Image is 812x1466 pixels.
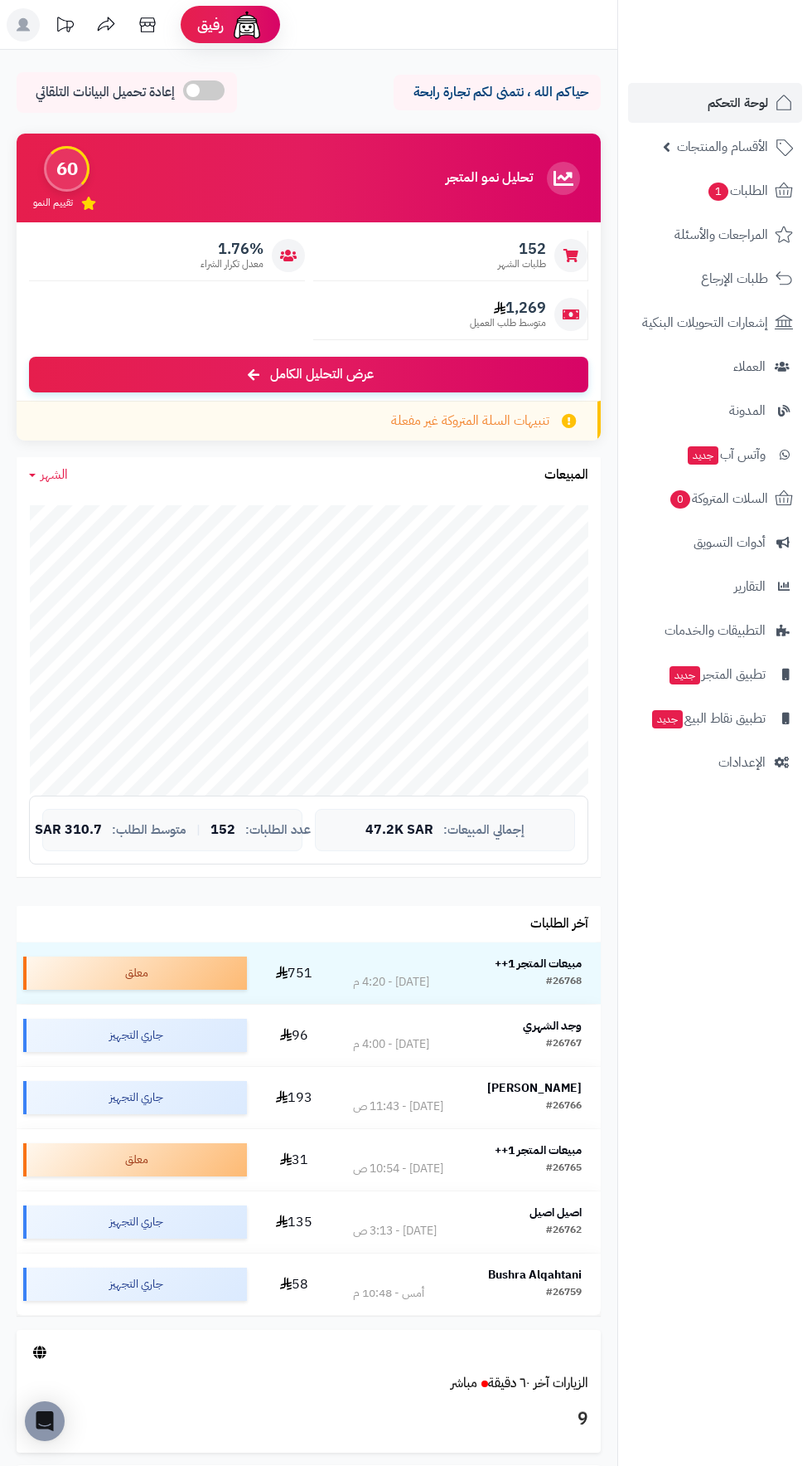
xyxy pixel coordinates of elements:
[44,8,85,46] a: تحديثات المنصة
[708,91,768,114] span: لوحة التحكم
[628,391,802,431] a: المدونة
[197,15,224,35] span: رفيق
[495,955,582,972] strong: مبيعات المتجر 1++
[23,1081,247,1114] div: جاري التجهيز
[546,1036,582,1053] div: #26767
[41,465,68,485] span: الشهر
[674,223,768,246] span: المراجعات والأسئلة
[498,240,546,258] span: 152
[669,487,768,510] span: السلات المتروكة
[628,567,802,606] a: التقارير
[652,710,683,728] span: جديد
[470,299,546,317] span: 1,269
[628,171,802,211] a: الطلبات1
[546,1223,582,1240] div: #26762
[29,1405,588,1434] h3: 9
[628,83,802,123] a: لوحة التحكم
[708,183,728,201] span: 1
[254,1067,334,1128] td: 193
[29,465,68,485] a: الشهر
[628,699,802,738] a: تطبيق نقاط البيعجديد
[529,1204,582,1221] strong: اصيل اصيل
[112,823,186,837] span: متوسط الطلب:
[23,957,247,990] div: معلق
[707,179,768,202] span: الطلبات
[406,83,588,102] p: حياكم الله ، نتمنى لكم تجارة رابحة
[270,365,374,384] span: عرض التحليل الكامل
[495,1142,582,1159] strong: مبيعات المتجر 1++
[544,468,588,483] h3: المبيعات
[451,1373,477,1393] small: مباشر
[23,1205,247,1239] div: جاري التجهيز
[729,399,766,422] span: المدونة
[201,240,263,258] span: 1.76%
[254,1129,334,1191] td: 31
[628,479,802,519] a: السلات المتروكة0
[669,666,700,684] span: جديد
[443,823,524,837] span: إجمالي المبيعات:
[498,257,546,271] span: طلبات الشهر
[628,215,802,255] a: المراجعات والأسئلة
[254,1005,334,1066] td: 96
[701,267,768,290] span: طلبات الإرجاع
[23,1019,247,1052] div: جاري التجهيز
[546,1285,582,1302] div: #26759
[668,663,766,686] span: تطبيق المتجر
[546,1098,582,1115] div: #26766
[699,12,796,47] img: logo-2.png
[446,171,533,186] h3: تحليل نمو المتجر
[353,1285,424,1302] div: أمس - 10:48 م
[23,1268,247,1301] div: جاري التجهيز
[628,303,802,343] a: إشعارات التحويلات البنكية
[201,257,263,271] span: معدل تكرار الشراء
[254,1254,334,1315] td: 58
[628,655,802,694] a: تطبيق المتجرجديد
[686,443,766,466] span: وآتس آب
[33,196,73,210] span: تقييم النمو
[628,611,802,650] a: التطبيقات والخدمات
[642,311,768,334] span: إشعارات التحويلات البنكية
[628,523,802,563] a: أدوات التسويق
[35,823,102,838] span: 310.7 SAR
[734,575,766,598] span: التقارير
[670,490,690,509] span: 0
[25,1401,65,1441] div: Open Intercom Messenger
[353,1223,437,1240] div: [DATE] - 3:13 ص
[628,259,802,299] a: طلبات الإرجاع
[365,823,433,838] span: 47.2K SAR
[210,823,235,838] span: 152
[694,531,766,554] span: أدوات التسويق
[488,1266,582,1283] strong: Bushra Alqahtani
[523,1017,582,1035] strong: وجد الشهري
[353,1036,429,1053] div: [DATE] - 4:00 م
[628,435,802,475] a: وآتس آبجديد
[254,1191,334,1253] td: 135
[546,1161,582,1177] div: #26765
[530,917,588,932] h3: آخر الطلبات
[628,743,802,782] a: الإعدادات
[665,619,766,642] span: التطبيقات والخدمات
[245,823,311,837] span: عدد الطلبات:
[23,1143,247,1176] div: معلق
[254,942,334,1004] td: 751
[688,446,718,465] span: جديد
[353,974,429,991] div: [DATE] - 4:20 م
[650,707,766,730] span: تطبيق نقاط البيع
[391,412,549,431] span: تنبيهات السلة المتروكة غير مفعلة
[36,83,175,102] span: إعادة تحميل البيانات التلقائي
[353,1161,443,1177] div: [DATE] - 10:54 ص
[470,316,546,330] span: متوسط طلب العميل
[546,974,582,991] div: #26768
[718,751,766,774] span: الإعدادات
[628,347,802,387] a: العملاء
[677,135,768,158] span: الأقسام والمنتجات
[196,824,201,836] span: |
[733,355,766,378] span: العملاء
[487,1079,582,1097] strong: [PERSON_NAME]
[353,1098,443,1115] div: [DATE] - 11:43 ص
[29,357,588,392] a: عرض التحليل الكامل
[451,1373,588,1393] a: الزيارات آخر ٦٠ دقيقةمباشر
[230,8,263,41] img: ai-face.png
